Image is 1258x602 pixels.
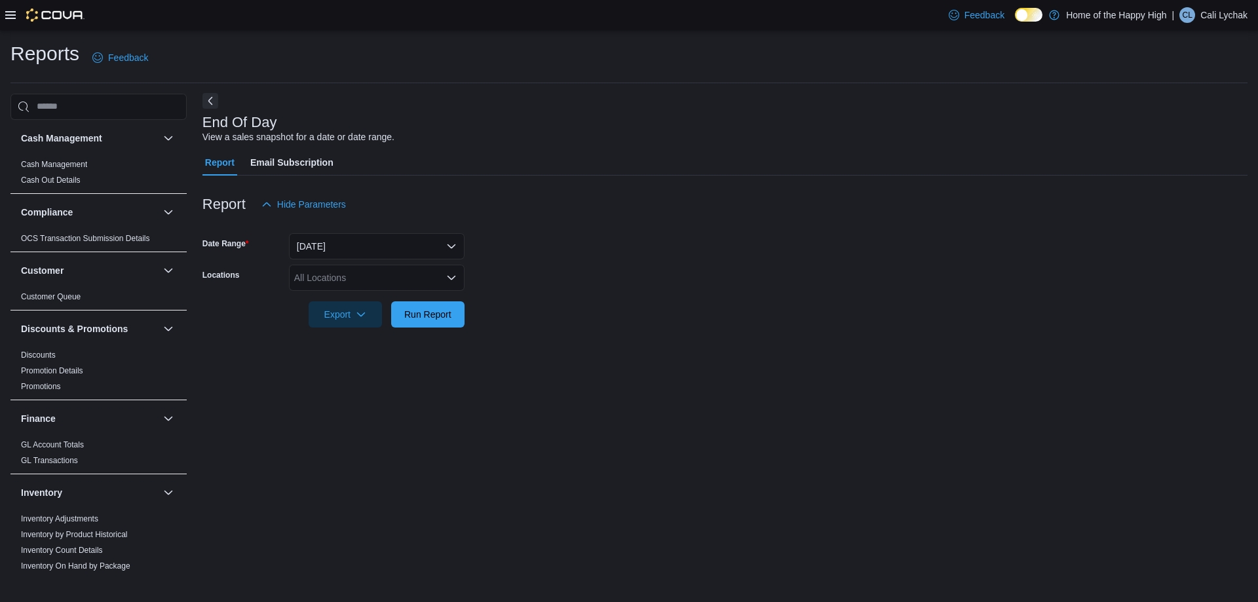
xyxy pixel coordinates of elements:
[205,149,235,176] span: Report
[21,322,128,335] h3: Discounts & Promotions
[21,455,78,466] span: GL Transactions
[21,322,158,335] button: Discounts & Promotions
[21,545,103,555] span: Inventory Count Details
[21,486,62,499] h3: Inventory
[202,238,249,249] label: Date Range
[250,149,334,176] span: Email Subscription
[21,233,150,244] span: OCS Transaction Submission Details
[289,233,465,259] button: [DATE]
[108,51,148,64] span: Feedback
[1200,7,1248,23] p: Cali Lychak
[21,412,56,425] h3: Finance
[21,176,81,185] a: Cash Out Details
[202,270,240,280] label: Locations
[202,93,218,109] button: Next
[202,130,394,144] div: View a sales snapshot for a date or date range.
[10,41,79,67] h1: Reports
[21,175,81,185] span: Cash Out Details
[21,381,61,392] span: Promotions
[26,9,85,22] img: Cova
[161,321,176,337] button: Discounts & Promotions
[964,9,1004,22] span: Feedback
[10,289,187,310] div: Customer
[202,197,246,212] h3: Report
[1172,7,1175,23] p: |
[316,301,374,328] span: Export
[21,159,87,170] span: Cash Management
[202,115,277,130] h3: End Of Day
[21,529,128,540] span: Inventory by Product Historical
[1179,7,1195,23] div: Cali Lychak
[21,546,103,555] a: Inventory Count Details
[10,157,187,193] div: Cash Management
[161,204,176,220] button: Compliance
[21,350,56,360] span: Discounts
[21,132,158,145] button: Cash Management
[277,198,346,211] span: Hide Parameters
[404,308,451,321] span: Run Report
[21,234,150,243] a: OCS Transaction Submission Details
[10,347,187,400] div: Discounts & Promotions
[446,273,457,283] button: Open list of options
[21,456,78,465] a: GL Transactions
[21,206,73,219] h3: Compliance
[87,45,153,71] a: Feedback
[21,530,128,539] a: Inventory by Product Historical
[21,160,87,169] a: Cash Management
[21,264,64,277] h3: Customer
[21,292,81,301] a: Customer Queue
[21,486,158,499] button: Inventory
[256,191,351,217] button: Hide Parameters
[161,411,176,426] button: Finance
[309,301,382,328] button: Export
[943,2,1010,28] a: Feedback
[391,301,465,328] button: Run Report
[161,485,176,500] button: Inventory
[21,206,158,219] button: Compliance
[21,514,98,524] span: Inventory Adjustments
[161,263,176,278] button: Customer
[1066,7,1166,23] p: Home of the Happy High
[21,264,158,277] button: Customer
[161,130,176,146] button: Cash Management
[21,440,84,449] a: GL Account Totals
[21,412,158,425] button: Finance
[10,437,187,474] div: Finance
[21,514,98,523] a: Inventory Adjustments
[21,366,83,375] a: Promotion Details
[21,132,102,145] h3: Cash Management
[21,561,130,571] span: Inventory On Hand by Package
[21,561,130,571] a: Inventory On Hand by Package
[10,231,187,252] div: Compliance
[21,350,56,360] a: Discounts
[21,382,61,391] a: Promotions
[1015,8,1042,22] input: Dark Mode
[1182,7,1192,23] span: CL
